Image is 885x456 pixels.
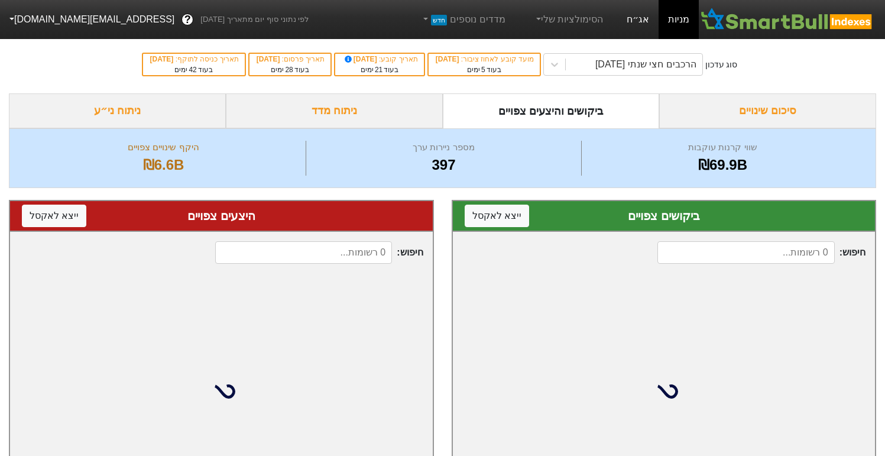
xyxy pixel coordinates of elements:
div: סוג עדכון [705,59,738,71]
div: הרכבים חצי שנתי [DATE] [595,57,696,72]
span: 28 [285,66,293,74]
div: בעוד ימים [435,64,534,75]
span: 5 [481,66,485,74]
div: בעוד ימים [341,64,417,75]
span: [DATE] [150,55,176,63]
a: מדדים נוספיםחדש [416,8,510,31]
button: ייצא לאקסל [22,205,86,227]
a: הסימולציות שלי [529,8,608,31]
div: מועד קובע לאחוז ציבור : [435,54,534,64]
span: חיפוש : [657,241,865,264]
span: [DATE] [257,55,282,63]
img: loading... [650,377,678,406]
div: בעוד ימים [255,64,325,75]
span: חיפוש : [215,241,423,264]
div: תאריך כניסה לתוקף : [149,54,239,64]
div: תאריך פרסום : [255,54,325,64]
span: לפי נתוני סוף יום מתאריך [DATE] [200,14,309,25]
input: 0 רשומות... [657,241,834,264]
img: SmartBull [699,8,876,31]
span: [DATE] [436,55,461,63]
div: בעוד ימים [149,64,239,75]
div: 397 [309,154,578,176]
span: 21 [375,66,382,74]
div: היקף שינויים צפויים [24,141,303,154]
span: ? [184,12,191,28]
span: [DATE] [342,55,379,63]
div: ניתוח מדד [226,93,443,128]
div: ביקושים צפויים [465,207,864,225]
div: ₪69.9B [585,154,861,176]
div: שווי קרנות עוקבות [585,141,861,154]
span: 42 [189,66,196,74]
div: תאריך קובע : [341,54,417,64]
div: ניתוח ני״ע [9,93,226,128]
button: ייצא לאקסל [465,205,529,227]
img: loading... [207,377,235,406]
span: חדש [431,15,447,25]
div: היצעים צפויים [22,207,421,225]
div: ביקושים והיצעים צפויים [443,93,660,128]
div: סיכום שינויים [659,93,876,128]
input: 0 רשומות... [215,241,392,264]
div: ₪6.6B [24,154,303,176]
div: מספר ניירות ערך [309,141,578,154]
